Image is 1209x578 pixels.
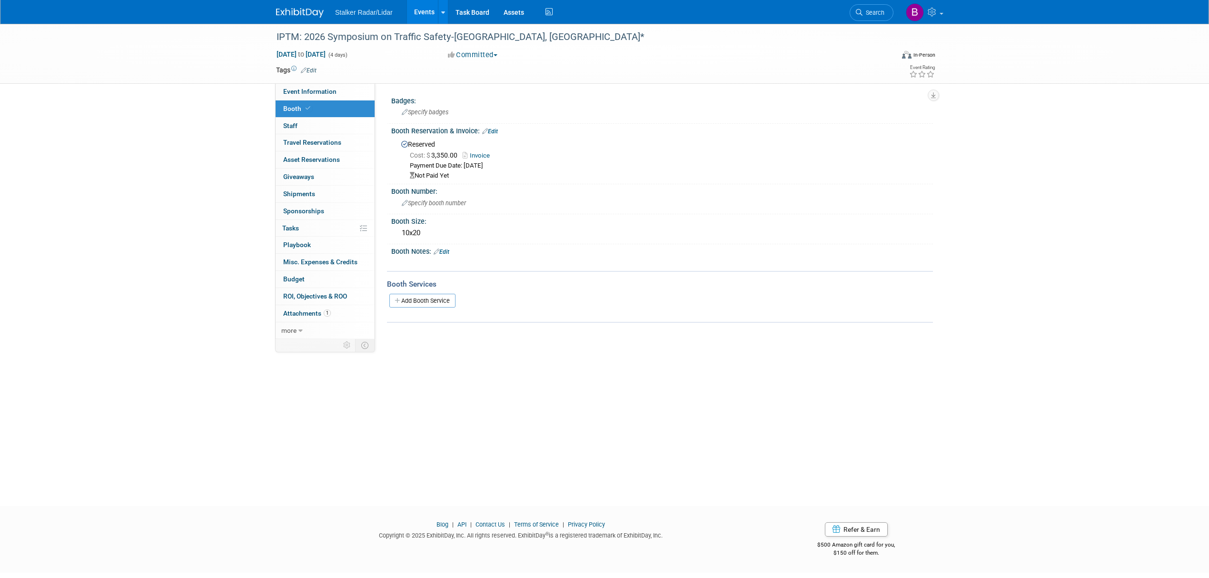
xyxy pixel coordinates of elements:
[450,521,456,528] span: |
[389,294,456,308] a: Add Booth Service
[402,109,448,116] span: Specify badges
[283,105,312,112] span: Booth
[283,156,340,163] span: Asset Reservations
[276,288,375,305] a: ROI, Objectives & ROO
[327,52,347,58] span: (4 days)
[560,521,566,528] span: |
[410,151,461,159] span: 3,350.00
[391,124,933,136] div: Booth Reservation & Invoice:
[283,173,314,180] span: Giveaways
[837,50,935,64] div: Event Format
[402,199,466,207] span: Specify booth number
[545,531,549,537] sup: ®
[283,190,315,198] span: Shipments
[283,292,347,300] span: ROI, Objectives & ROO
[445,50,501,60] button: Committed
[825,522,888,537] a: Refer & Earn
[283,241,311,249] span: Playbook
[276,134,375,151] a: Travel Reservations
[276,50,326,59] span: [DATE] [DATE]
[391,244,933,257] div: Booth Notes:
[476,521,505,528] a: Contact Us
[276,169,375,185] a: Giveaways
[391,184,933,196] div: Booth Number:
[306,106,310,111] i: Booth reservation complete
[506,521,513,528] span: |
[297,50,306,58] span: to
[276,100,375,117] a: Booth
[283,309,331,317] span: Attachments
[283,258,357,266] span: Misc. Expenses & Credits
[902,51,912,59] img: Format-Inperson.png
[906,3,924,21] img: Brooke Journet
[913,51,935,59] div: In-Person
[482,128,498,135] a: Edit
[276,237,375,253] a: Playbook
[909,65,935,70] div: Event Rating
[850,4,893,21] a: Search
[301,67,317,74] a: Edit
[276,83,375,100] a: Event Information
[339,339,356,351] td: Personalize Event Tab Strip
[387,279,933,289] div: Booth Services
[276,271,375,288] a: Budget
[457,521,466,528] a: API
[276,8,324,18] img: ExhibitDay
[780,549,933,557] div: $150 off for them.
[273,29,879,46] div: IPTM: 2026 Symposium on Traffic Safety-[GEOGRAPHIC_DATA], [GEOGRAPHIC_DATA]*
[276,118,375,134] a: Staff
[276,322,375,339] a: more
[283,122,297,130] span: Staff
[780,535,933,557] div: $500 Amazon gift card for you,
[324,309,331,317] span: 1
[410,151,431,159] span: Cost: $
[276,220,375,237] a: Tasks
[276,151,375,168] a: Asset Reservations
[283,207,324,215] span: Sponsorships
[281,327,297,334] span: more
[335,9,393,16] span: Stalker Radar/Lidar
[283,88,337,95] span: Event Information
[862,9,884,16] span: Search
[410,171,926,180] div: Not Paid Yet
[276,254,375,270] a: Misc. Expenses & Credits
[276,529,765,540] div: Copyright © 2025 ExhibitDay, Inc. All rights reserved. ExhibitDay is a registered trademark of Ex...
[436,521,448,528] a: Blog
[463,152,495,159] a: Invoice
[276,186,375,202] a: Shipments
[356,339,375,351] td: Toggle Event Tabs
[410,161,926,170] div: Payment Due Date: [DATE]
[276,305,375,322] a: Attachments1
[283,139,341,146] span: Travel Reservations
[434,249,449,255] a: Edit
[282,224,299,232] span: Tasks
[391,94,933,106] div: Badges:
[276,203,375,219] a: Sponsorships
[468,521,474,528] span: |
[398,226,926,240] div: 10x20
[568,521,605,528] a: Privacy Policy
[276,65,317,75] td: Tags
[398,137,926,180] div: Reserved
[283,275,305,283] span: Budget
[514,521,559,528] a: Terms of Service
[391,214,933,226] div: Booth Size:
